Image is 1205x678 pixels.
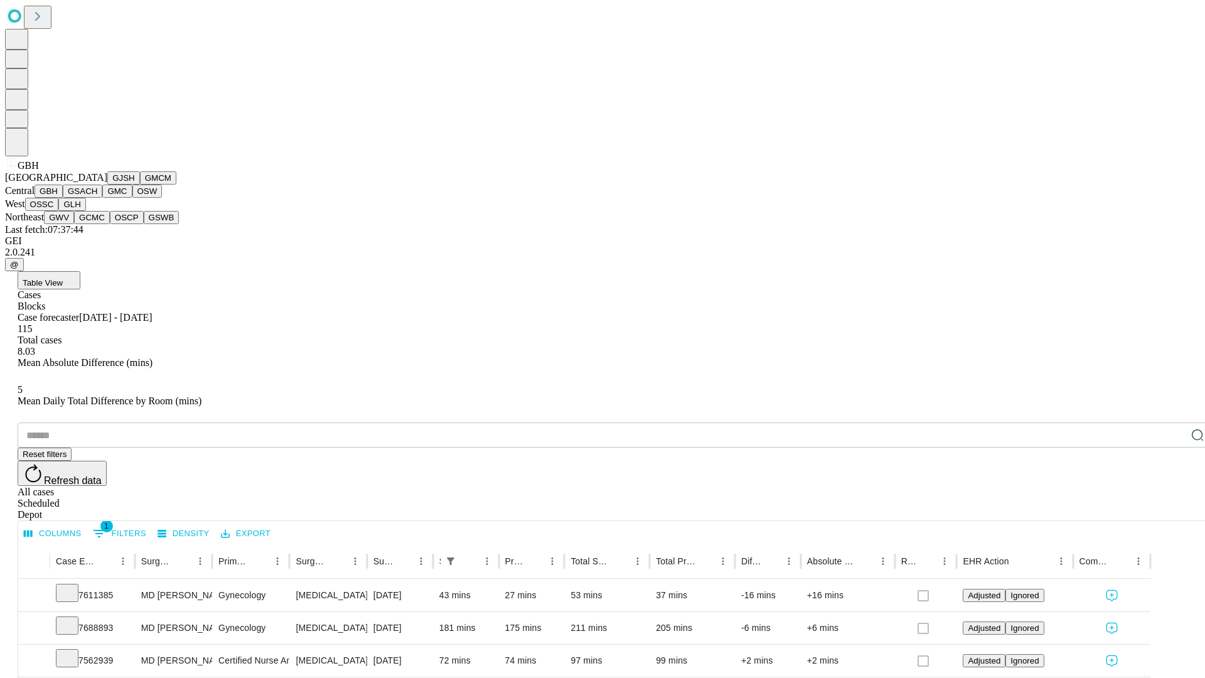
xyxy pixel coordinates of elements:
[1010,623,1039,633] span: Ignored
[141,612,206,644] div: MD [PERSON_NAME]
[697,552,714,570] button: Sort
[439,612,493,644] div: 181 mins
[24,585,43,607] button: Expand
[21,524,85,544] button: Select columns
[18,346,35,357] span: 8.03
[18,271,80,289] button: Table View
[963,589,1005,602] button: Adjusted
[18,312,79,323] span: Case forecaster
[24,650,43,672] button: Expand
[570,579,643,611] div: 53 mins
[395,552,412,570] button: Sort
[5,258,24,271] button: @
[44,475,102,486] span: Refresh data
[857,552,874,570] button: Sort
[968,656,1000,665] span: Adjusted
[656,645,729,677] div: 99 mins
[5,185,35,196] span: Central
[97,552,114,570] button: Sort
[296,645,360,677] div: [MEDICAL_DATA] DIAGNOSTIC
[35,185,63,198] button: GBH
[132,185,163,198] button: OSW
[656,579,729,611] div: 37 mins
[1005,621,1044,635] button: Ignored
[18,323,32,334] span: 115
[741,645,795,677] div: +2 mins
[56,612,129,644] div: 7688893
[144,211,179,224] button: GSWB
[63,185,102,198] button: GSACH
[5,235,1200,247] div: GEI
[5,198,25,209] span: West
[505,645,559,677] div: 74 mins
[807,612,889,644] div: +6 mins
[5,247,1200,258] div: 2.0.241
[901,556,918,566] div: Resolved in EHR
[918,552,936,570] button: Sort
[5,212,44,222] span: Northeast
[100,520,113,532] span: 1
[218,579,283,611] div: Gynecology
[24,618,43,640] button: Expand
[218,612,283,644] div: Gynecology
[963,654,1005,667] button: Adjusted
[141,579,206,611] div: MD [PERSON_NAME]
[570,612,643,644] div: 211 mins
[141,645,206,677] div: MD [PERSON_NAME]
[107,171,140,185] button: GJSH
[505,579,559,611] div: 27 mins
[329,552,346,570] button: Sort
[1130,552,1147,570] button: Menu
[526,552,544,570] button: Sort
[114,552,132,570] button: Menu
[174,552,191,570] button: Sort
[74,211,110,224] button: GCMC
[714,552,732,570] button: Menu
[218,524,274,544] button: Export
[373,645,427,677] div: [DATE]
[741,556,761,566] div: Difference
[629,552,646,570] button: Menu
[90,524,149,544] button: Show filters
[442,552,459,570] div: 1 active filter
[296,579,360,611] div: [MEDICAL_DATA] [MEDICAL_DATA] WITH [MEDICAL_DATA] AND ENDOCERVICAL [MEDICAL_DATA]
[1112,552,1130,570] button: Sort
[656,612,729,644] div: 205 mins
[56,556,95,566] div: Case Epic Id
[412,552,430,570] button: Menu
[269,552,286,570] button: Menu
[461,552,478,570] button: Sort
[140,171,176,185] button: GMCM
[141,556,173,566] div: Surgeon Name
[763,552,780,570] button: Sort
[1010,552,1028,570] button: Sort
[23,449,67,459] span: Reset filters
[505,612,559,644] div: 175 mins
[44,211,74,224] button: GWV
[18,395,201,406] span: Mean Daily Total Difference by Room (mins)
[968,623,1000,633] span: Adjusted
[346,552,364,570] button: Menu
[58,198,85,211] button: GLH
[656,556,695,566] div: Total Predicted Duration
[373,556,394,566] div: Surgery Date
[442,552,459,570] button: Show filters
[478,552,496,570] button: Menu
[18,461,107,486] button: Refresh data
[807,579,889,611] div: +16 mins
[10,260,19,269] span: @
[218,645,283,677] div: Certified Nurse Anesthetist
[1079,556,1111,566] div: Comments
[296,612,360,644] div: [MEDICAL_DATA] [MEDICAL_DATA] REMOVAL TUBES AND/OR OVARIES FOR UTERUS 250GM OR LESS
[154,524,213,544] button: Density
[191,552,209,570] button: Menu
[439,645,493,677] div: 72 mins
[741,579,795,611] div: -16 mins
[79,312,152,323] span: [DATE] - [DATE]
[296,556,327,566] div: Surgery Name
[807,556,855,566] div: Absolute Difference
[5,224,83,235] span: Last fetch: 07:37:44
[570,556,610,566] div: Total Scheduled Duration
[25,198,59,211] button: OSSC
[570,645,643,677] div: 97 mins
